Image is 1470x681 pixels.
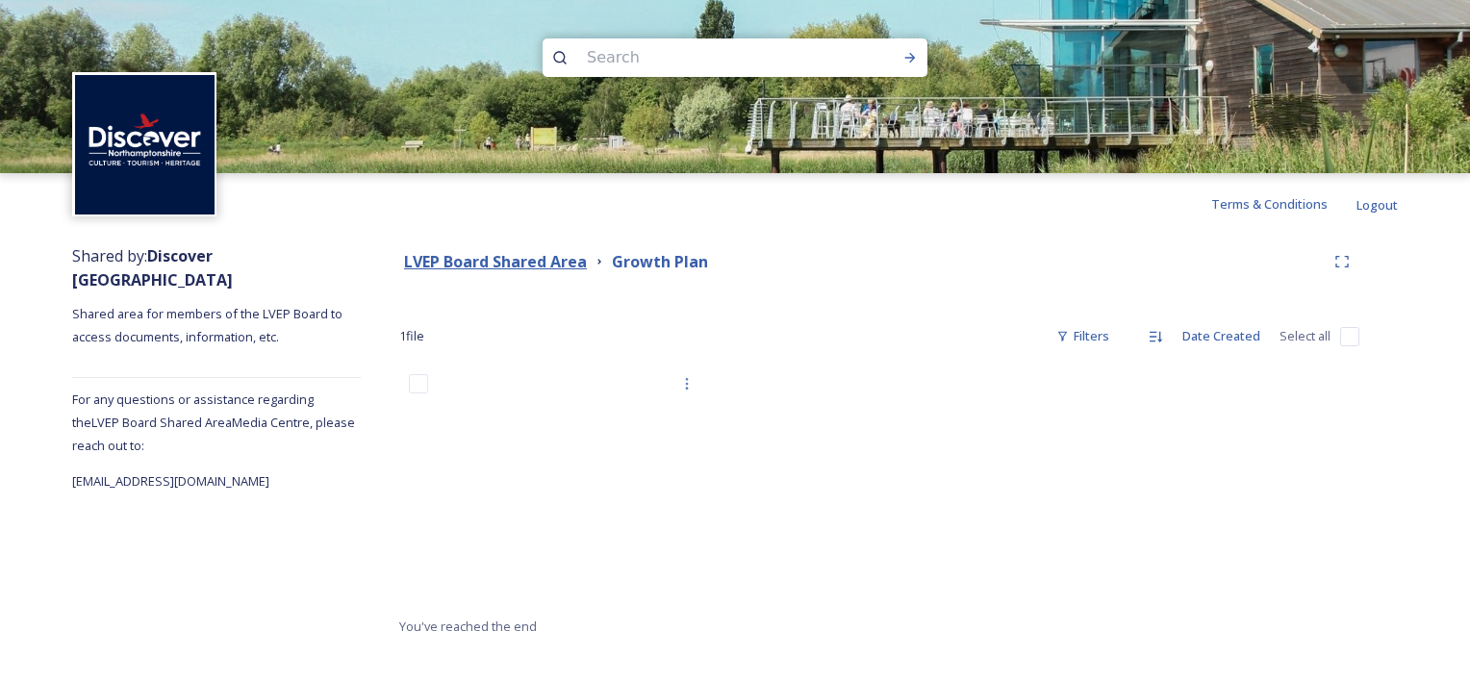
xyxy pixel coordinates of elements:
[75,75,215,214] img: Untitled%20design%20%282%29.png
[72,245,233,290] span: Shared by:
[612,251,708,272] strong: Growth Plan
[399,327,424,345] span: 1 file
[399,618,537,635] span: You've reached the end
[72,472,269,490] span: [EMAIL_ADDRESS][DOMAIN_NAME]
[1280,327,1331,345] span: Select all
[404,251,587,272] strong: LVEP Board Shared Area
[72,245,233,290] strong: Discover [GEOGRAPHIC_DATA]
[399,365,709,605] iframe: msdoc-iframe
[1173,317,1270,355] div: Date Created
[1211,195,1328,213] span: Terms & Conditions
[1356,196,1398,214] span: Logout
[72,305,345,345] span: Shared area for members of the LVEP Board to access documents, information, etc.
[1211,192,1356,215] a: Terms & Conditions
[577,37,841,79] input: Search
[1047,317,1119,355] div: Filters
[72,391,355,454] span: For any questions or assistance regarding the LVEP Board Shared Area Media Centre, please reach o...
